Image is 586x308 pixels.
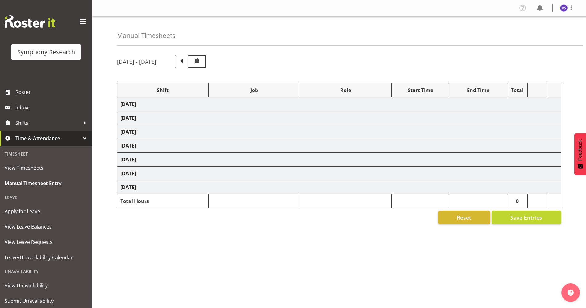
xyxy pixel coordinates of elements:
span: Apply for Leave [5,207,88,216]
td: [DATE] [117,180,561,194]
button: Save Entries [492,211,561,224]
td: [DATE] [117,153,561,167]
td: [DATE] [117,97,561,111]
td: [DATE] [117,111,561,125]
span: View Leave Requests [5,237,88,247]
span: View Timesheets [5,163,88,172]
h5: [DATE] - [DATE] [117,58,156,65]
div: Job [212,87,297,94]
div: Total [510,87,524,94]
td: Total Hours [117,194,209,208]
a: Leave/Unavailability Calendar [2,250,91,265]
span: Submit Unavailability [5,296,88,306]
a: View Leave Balances [2,219,91,234]
td: [DATE] [117,125,561,139]
span: Feedback [577,139,583,161]
h4: Manual Timesheets [117,32,175,39]
img: help-xxl-2.png [568,290,574,296]
div: Symphony Research [17,47,75,57]
button: Reset [438,211,490,224]
a: View Timesheets [2,160,91,176]
span: View Unavailability [5,281,88,290]
span: Roster [15,87,89,97]
img: Rosterit website logo [5,15,55,28]
a: View Leave Requests [2,234,91,250]
span: Save Entries [510,213,542,221]
div: Unavailability [2,265,91,278]
a: View Unavailability [2,278,91,293]
button: Feedback - Show survey [574,133,586,175]
div: Role [303,87,388,94]
td: 0 [507,194,528,208]
span: Shifts [15,118,80,128]
a: Manual Timesheet Entry [2,176,91,191]
div: Start Time [395,87,446,94]
span: Inbox [15,103,89,112]
td: [DATE] [117,139,561,153]
span: View Leave Balances [5,222,88,231]
div: End Time [452,87,504,94]
span: Manual Timesheet Entry [5,179,88,188]
span: Reset [457,213,471,221]
div: Leave [2,191,91,204]
span: Leave/Unavailability Calendar [5,253,88,262]
img: virender-singh11427.jpg [560,4,568,12]
div: Timesheet [2,148,91,160]
a: Apply for Leave [2,204,91,219]
span: Time & Attendance [15,134,80,143]
div: Shift [120,87,205,94]
td: [DATE] [117,167,561,180]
